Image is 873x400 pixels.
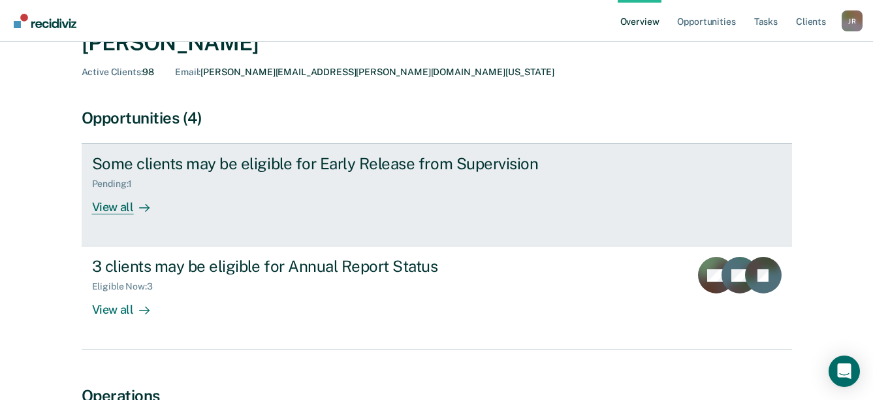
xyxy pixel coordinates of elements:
[842,10,863,31] button: Profile dropdown button
[175,67,200,77] span: Email :
[829,356,860,387] div: Open Intercom Messenger
[92,281,163,292] div: Eligible Now : 3
[92,154,550,173] div: Some clients may be eligible for Early Release from Supervision
[82,246,792,349] a: 3 clients may be eligible for Annual Report StatusEligible Now:3View all
[175,67,554,78] div: [PERSON_NAME][EMAIL_ADDRESS][PERSON_NAME][DOMAIN_NAME][US_STATE]
[82,67,143,77] span: Active Clients :
[82,143,792,246] a: Some clients may be eligible for Early Release from SupervisionPending:1View all
[842,10,863,31] div: J R
[82,108,792,127] div: Opportunities (4)
[82,29,792,56] div: [PERSON_NAME]
[92,178,143,190] div: Pending : 1
[82,67,155,78] div: 98
[92,257,550,276] div: 3 clients may be eligible for Annual Report Status
[14,14,76,28] img: Recidiviz
[92,190,165,215] div: View all
[92,292,165,318] div: View all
